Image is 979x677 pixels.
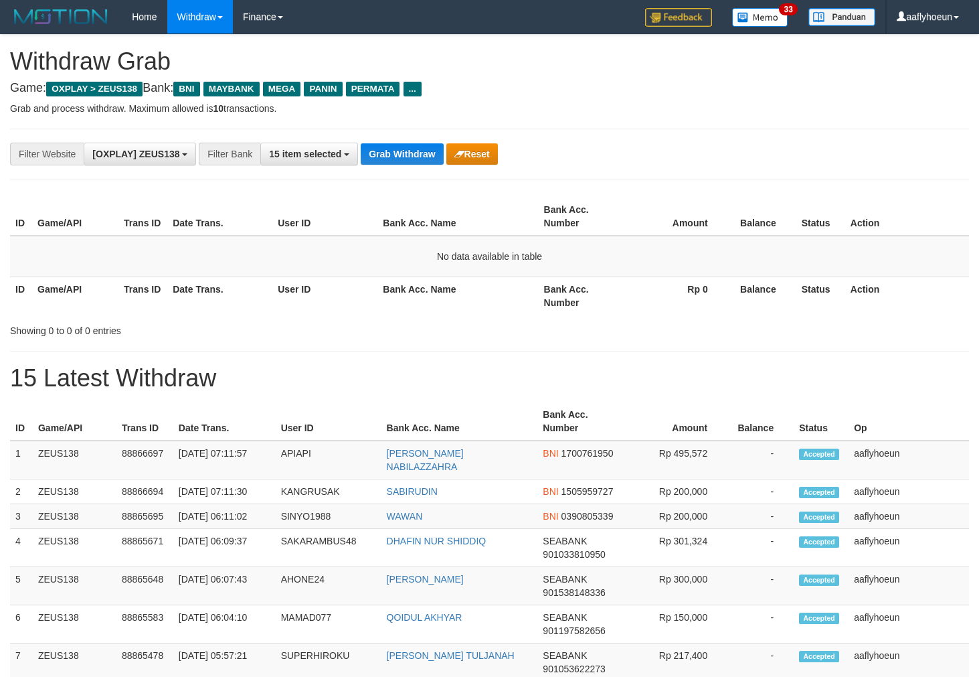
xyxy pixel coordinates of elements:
[116,529,173,567] td: 88865671
[537,402,628,441] th: Bank Acc. Number
[543,448,558,459] span: BNI
[116,504,173,529] td: 88865695
[727,605,794,644] td: -
[10,504,33,529] td: 3
[10,567,33,605] td: 5
[173,479,276,504] td: [DATE] 07:11:30
[10,365,969,392] h1: 15 Latest Withdraw
[625,277,728,315] th: Rp 0
[173,504,276,529] td: [DATE] 06:11:02
[260,143,358,165] button: 15 item selected
[728,198,796,236] th: Balance
[625,198,728,236] th: Amount
[10,198,32,236] th: ID
[543,625,605,636] span: Copy 901197582656 to clipboard
[628,479,727,504] td: Rp 200,000
[387,486,438,497] a: SABIRUDIN
[727,402,794,441] th: Balance
[10,441,33,479] td: 1
[845,198,969,236] th: Action
[845,277,969,315] th: Action
[276,529,381,567] td: SAKARAMBUS48
[849,567,969,605] td: aaflyhoeun
[849,504,969,529] td: aaflyhoeun
[33,567,116,605] td: ZEUS138
[727,441,794,479] td: -
[543,587,605,598] span: Copy 901538148336 to clipboard
[377,198,538,236] th: Bank Acc. Name
[10,529,33,567] td: 4
[628,441,727,479] td: Rp 495,572
[272,277,377,315] th: User ID
[539,198,625,236] th: Bank Acc. Number
[10,402,33,441] th: ID
[10,319,398,337] div: Showing 0 to 0 of 0 entries
[645,8,712,27] img: Feedback.jpg
[381,402,538,441] th: Bank Acc. Name
[796,277,845,315] th: Status
[116,479,173,504] td: 88866694
[543,536,587,546] span: SEABANK
[628,504,727,529] td: Rp 200,000
[10,82,969,95] h4: Game: Bank:
[33,441,116,479] td: ZEUS138
[33,605,116,644] td: ZEUS138
[346,82,400,96] span: PERMATA
[543,664,605,674] span: Copy 901053622273 to clipboard
[727,504,794,529] td: -
[727,479,794,504] td: -
[799,651,839,662] span: Accepted
[727,567,794,605] td: -
[276,479,381,504] td: KANGRUSAK
[10,48,969,75] h1: Withdraw Grab
[33,402,116,441] th: Game/API
[561,486,614,497] span: Copy 1505959727 to clipboard
[799,613,839,624] span: Accepted
[118,198,167,236] th: Trans ID
[213,103,224,114] strong: 10
[446,143,498,165] button: Reset
[799,536,839,548] span: Accepted
[118,277,167,315] th: Trans ID
[387,448,464,472] a: [PERSON_NAME] NABILAZZAHRA
[779,3,797,15] span: 33
[173,402,276,441] th: Date Trans.
[173,529,276,567] td: [DATE] 06:09:37
[116,441,173,479] td: 88866697
[304,82,342,96] span: PANIN
[628,605,727,644] td: Rp 150,000
[799,487,839,498] span: Accepted
[276,441,381,479] td: APIAPI
[10,605,33,644] td: 6
[387,536,486,546] a: DHAFIN NUR SHIDDIQ
[628,567,727,605] td: Rp 300,000
[796,198,845,236] th: Status
[116,402,173,441] th: Trans ID
[543,650,587,661] span: SEABANK
[33,504,116,529] td: ZEUS138
[732,8,788,27] img: Button%20Memo.svg
[116,567,173,605] td: 88865648
[10,7,112,27] img: MOTION_logo.png
[33,479,116,504] td: ZEUS138
[10,479,33,504] td: 2
[799,449,839,460] span: Accepted
[539,277,625,315] th: Bank Acc. Number
[808,8,875,26] img: panduan.png
[173,605,276,644] td: [DATE] 06:04:10
[727,529,794,567] td: -
[794,402,849,441] th: Status
[543,511,558,522] span: BNI
[543,549,605,560] span: Copy 901033810950 to clipboard
[404,82,422,96] span: ...
[10,236,969,277] td: No data available in table
[543,612,587,623] span: SEABANK
[799,575,839,586] span: Accepted
[543,486,558,497] span: BNI
[387,511,423,522] a: WAWAN
[84,143,196,165] button: [OXPLAY] ZEUS138
[173,82,199,96] span: BNI
[728,277,796,315] th: Balance
[799,512,839,523] span: Accepted
[276,605,381,644] td: MAMAD077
